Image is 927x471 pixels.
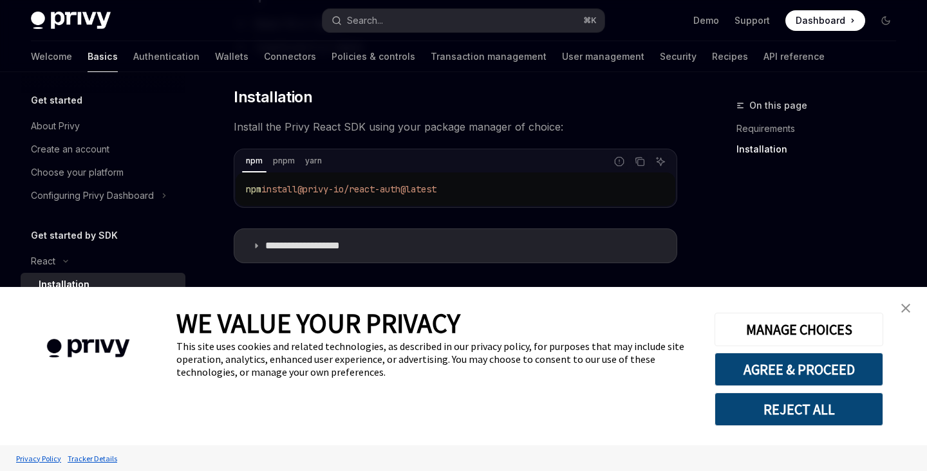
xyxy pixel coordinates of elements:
div: Installation [39,277,89,292]
div: About Privy [31,118,80,134]
button: Toggle Configuring Privy Dashboard section [21,184,185,207]
a: close banner [893,295,919,321]
a: Support [735,14,770,27]
button: AGREE & PROCEED [715,353,883,386]
a: Privacy Policy [13,447,64,470]
a: Demo [693,14,719,27]
span: Dashboard [796,14,845,27]
button: Toggle dark mode [876,10,896,31]
h5: Get started [31,93,82,108]
a: API reference [763,41,825,72]
div: npm [242,153,267,169]
span: ⌘ K [583,15,597,26]
button: REJECT ALL [715,392,883,426]
a: Connectors [264,41,316,72]
div: yarn [301,153,326,169]
div: Configuring Privy Dashboard [31,188,154,203]
button: Open search [323,9,604,32]
span: WE VALUE YOUR PRIVACY [176,306,460,340]
div: This site uses cookies and related technologies, as described in our privacy policy, for purposes... [176,340,695,378]
a: Dashboard [785,10,865,31]
a: Requirements [736,118,906,139]
a: User management [562,41,644,72]
a: Wallets [215,41,248,72]
button: Report incorrect code [611,153,628,170]
a: Installation [736,139,906,160]
a: About Privy [21,115,185,138]
div: pnpm [269,153,299,169]
img: close banner [901,304,910,313]
span: install [261,183,297,195]
a: Basics [88,41,118,72]
a: Authentication [133,41,200,72]
div: Create an account [31,142,109,157]
img: company logo [19,320,157,376]
a: Create an account [21,138,185,161]
span: npm [246,183,261,195]
button: Ask AI [652,153,669,170]
a: Security [660,41,697,72]
div: Choose your platform [31,165,124,180]
button: Copy the contents from the code block [632,153,648,170]
span: Installation [234,87,312,107]
span: On this page [749,98,807,113]
a: Policies & controls [332,41,415,72]
a: Choose your platform [21,161,185,184]
a: Installation [21,273,185,296]
img: dark logo [31,12,111,30]
div: React [31,254,55,269]
button: Toggle React section [21,250,185,273]
a: Recipes [712,41,748,72]
a: Tracker Details [64,447,120,470]
a: Transaction management [431,41,547,72]
h5: Get started by SDK [31,228,118,243]
span: @privy-io/react-auth@latest [297,183,436,195]
span: Install the Privy React SDK using your package manager of choice: [234,118,677,136]
div: Search... [347,13,383,28]
a: Welcome [31,41,72,72]
button: MANAGE CHOICES [715,313,883,346]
